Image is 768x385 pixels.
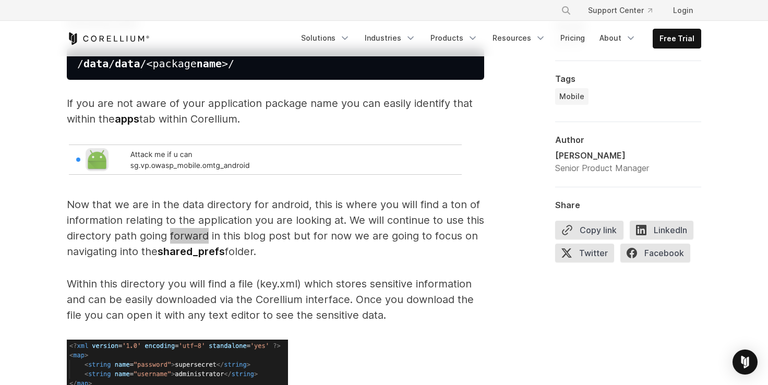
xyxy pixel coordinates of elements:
a: Mobile [555,88,589,105]
a: Resources [486,29,552,47]
strong: shared_prefs [158,245,225,258]
a: LinkedIn [630,221,700,244]
div: Senior Product Manager [555,162,649,174]
a: Products [424,29,484,47]
a: Solutions [295,29,356,47]
a: Twitter [555,244,620,267]
strong: apps [115,113,139,125]
a: Corellium Home [67,32,150,45]
button: Search [557,1,575,20]
a: Login [665,1,701,20]
div: Navigation Menu [295,29,701,49]
span: / / /<package >/ [77,57,234,70]
p: Within this directory you will find a file (key.xml) which stores sensitive information and can b... [67,276,484,323]
a: Pricing [554,29,591,47]
div: [PERSON_NAME] [555,149,649,162]
div: Tags [555,74,701,84]
img: MASTG App Package Name [67,143,462,176]
button: Copy link [555,221,623,239]
a: Support Center [580,1,661,20]
a: Free Trial [653,29,701,48]
a: Industries [358,29,422,47]
a: Facebook [620,244,697,267]
span: LinkedIn [630,221,693,239]
a: About [593,29,642,47]
strong: data [83,57,109,70]
p: If you are not aware of your application package name you can easily identify that within the tab... [67,95,484,127]
div: Author [555,135,701,145]
span: Facebook [620,244,690,262]
span: Twitter [555,244,614,262]
div: Open Intercom Messenger [733,350,758,375]
strong: data [115,57,140,70]
span: Mobile [559,91,584,102]
div: Share [555,200,701,210]
div: Navigation Menu [548,1,701,20]
p: Now that we are in the data directory for android, this is where you will find a ton of informati... [67,197,484,259]
strong: name [197,57,222,70]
